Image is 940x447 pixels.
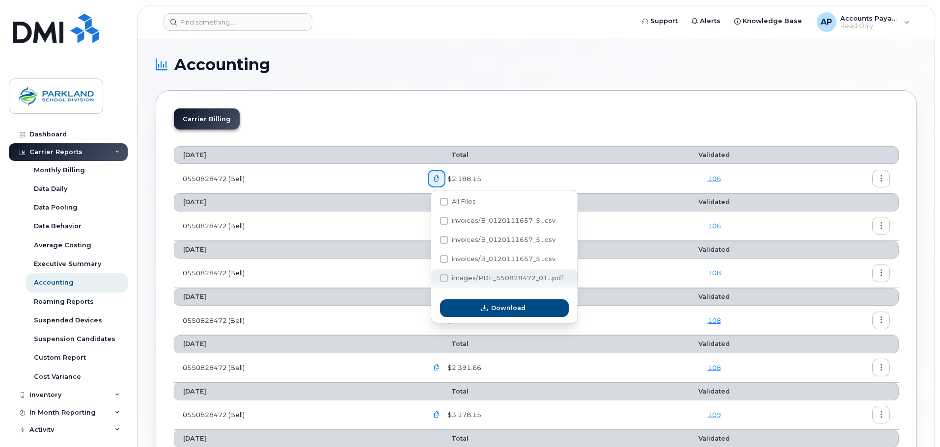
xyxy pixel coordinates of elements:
span: $3,178.15 [445,410,481,420]
th: [DATE] [174,335,419,353]
span: Total [428,340,469,347]
td: 0550828472 (Bell) [174,400,419,430]
span: invoices/B_0120111657_550828472_17092025_MOB.csv [440,238,555,245]
span: invoices/B_0120111657_5...csv [452,217,555,224]
span: invoices/B_0120111657_550828472_17092025_DTL.csv [440,257,555,264]
td: 0550828472 (Bell) [174,353,419,383]
th: [DATE] [174,193,419,211]
span: Accounting [174,57,270,72]
a: 109 [708,411,721,419]
th: Validated [638,383,790,400]
th: Validated [638,241,790,259]
th: Validated [638,335,790,353]
a: 106 [708,222,721,230]
span: Total [428,246,469,253]
span: $2,391.66 [445,363,481,372]
span: images/PDF_550828472_019_0000000000.pdf [440,276,563,284]
th: Validated [638,193,790,211]
th: [DATE] [174,383,419,400]
span: Total [428,198,469,206]
td: 0550828472 (Bell) [174,306,419,335]
a: 106 [708,175,721,183]
th: [DATE] [174,241,419,259]
span: Total [428,435,469,442]
span: All Files [452,198,476,205]
th: [DATE] [174,288,419,306]
span: $2,188.15 [445,174,481,184]
a: 108 [708,364,721,371]
span: Total [428,388,469,395]
span: Total [428,293,469,300]
span: images/PDF_550828472_01...pdf [452,274,563,282]
button: Download [440,299,569,317]
a: 108 [708,269,721,277]
th: Validated [638,288,790,306]
span: Total [428,151,469,158]
td: 0550828472 (Bell) [174,164,419,193]
span: invoices/B_0120111657_5...csv [452,255,555,263]
td: 0550828472 (Bell) [174,211,419,241]
a: 108 [708,316,721,324]
th: [DATE] [174,146,419,164]
td: 0550828472 (Bell) [174,259,419,288]
span: Download [491,303,525,313]
span: invoices/B_0120111657_550828472_17092025_ACC.csv [440,219,555,226]
th: Validated [638,146,790,164]
span: invoices/B_0120111657_5...csv [452,236,555,243]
